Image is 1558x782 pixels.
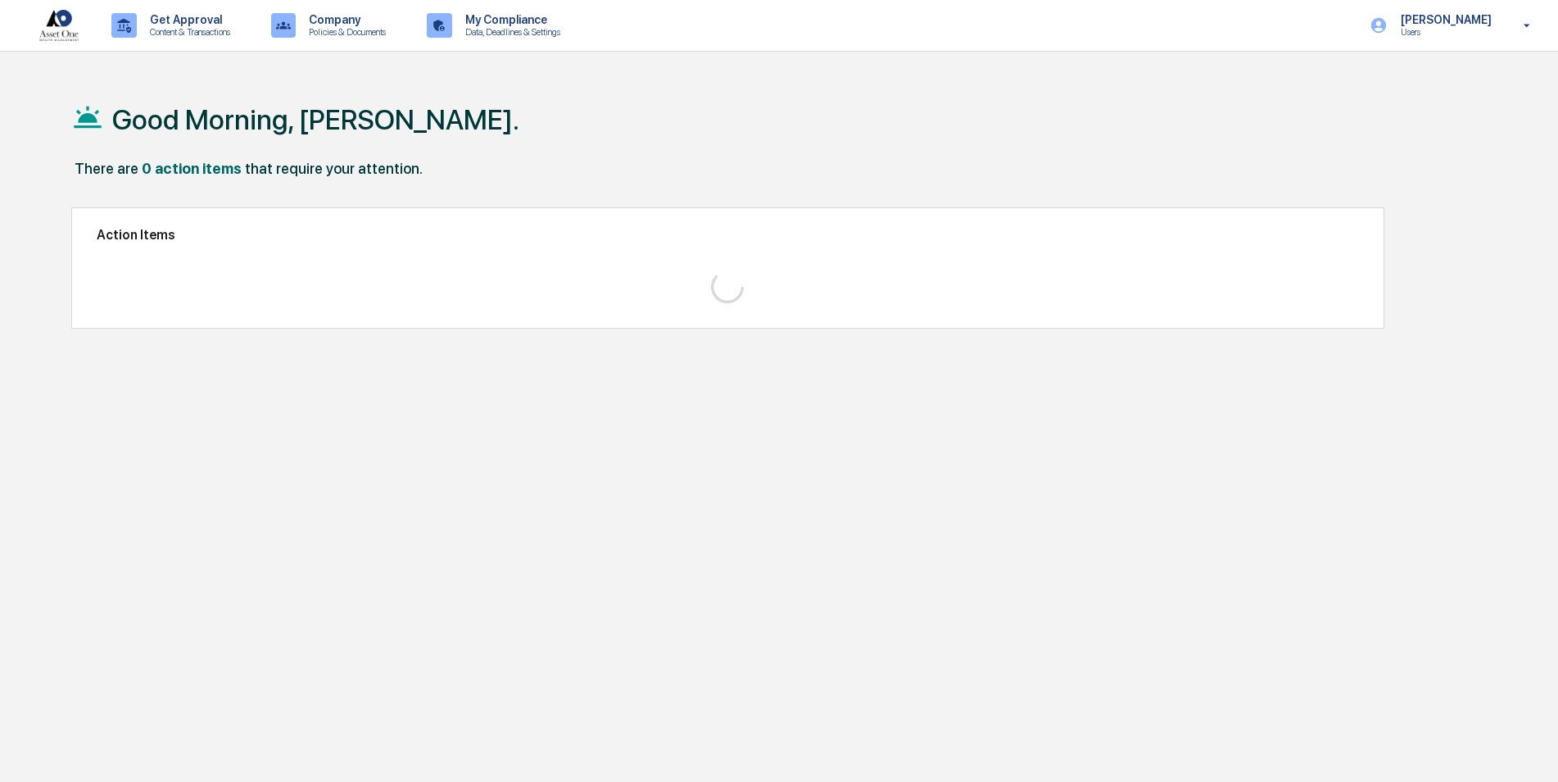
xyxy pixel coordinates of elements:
p: Data, Deadlines & Settings [452,26,568,38]
h1: Good Morning, [PERSON_NAME]. [112,103,519,136]
img: logo [39,10,79,41]
p: Users [1388,26,1500,38]
p: [PERSON_NAME] [1388,13,1500,26]
div: that require your attention. [245,160,423,177]
p: My Compliance [452,13,568,26]
p: Content & Transactions [137,26,238,38]
p: Company [296,13,394,26]
h2: Action Items [97,227,1359,243]
div: 0 action items [142,160,242,177]
div: There are [75,160,138,177]
p: Policies & Documents [296,26,394,38]
p: Get Approval [137,13,238,26]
